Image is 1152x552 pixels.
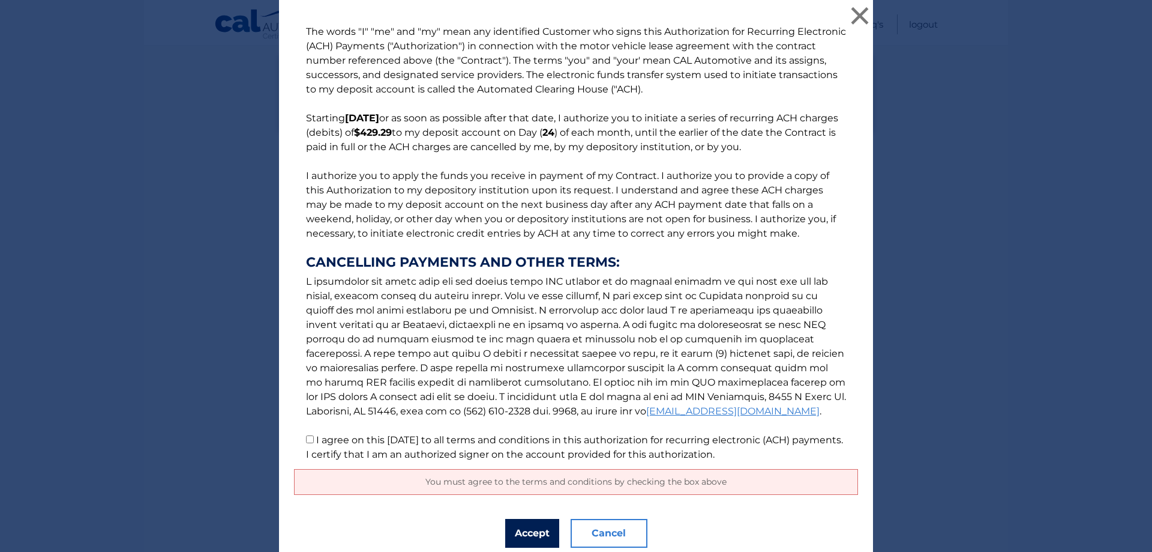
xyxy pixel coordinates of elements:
b: $429.29 [354,127,392,138]
button: Cancel [571,519,647,548]
b: [DATE] [345,112,379,124]
label: I agree on this [DATE] to all terms and conditions in this authorization for recurring electronic... [306,434,843,460]
button: Accept [505,519,559,548]
button: × [848,4,872,28]
p: The words "I" "me" and "my" mean any identified Customer who signs this Authorization for Recurri... [294,25,858,462]
span: You must agree to the terms and conditions by checking the box above [425,476,727,487]
b: 24 [542,127,554,138]
a: [EMAIL_ADDRESS][DOMAIN_NAME] [646,405,820,417]
strong: CANCELLING PAYMENTS AND OTHER TERMS: [306,255,846,270]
